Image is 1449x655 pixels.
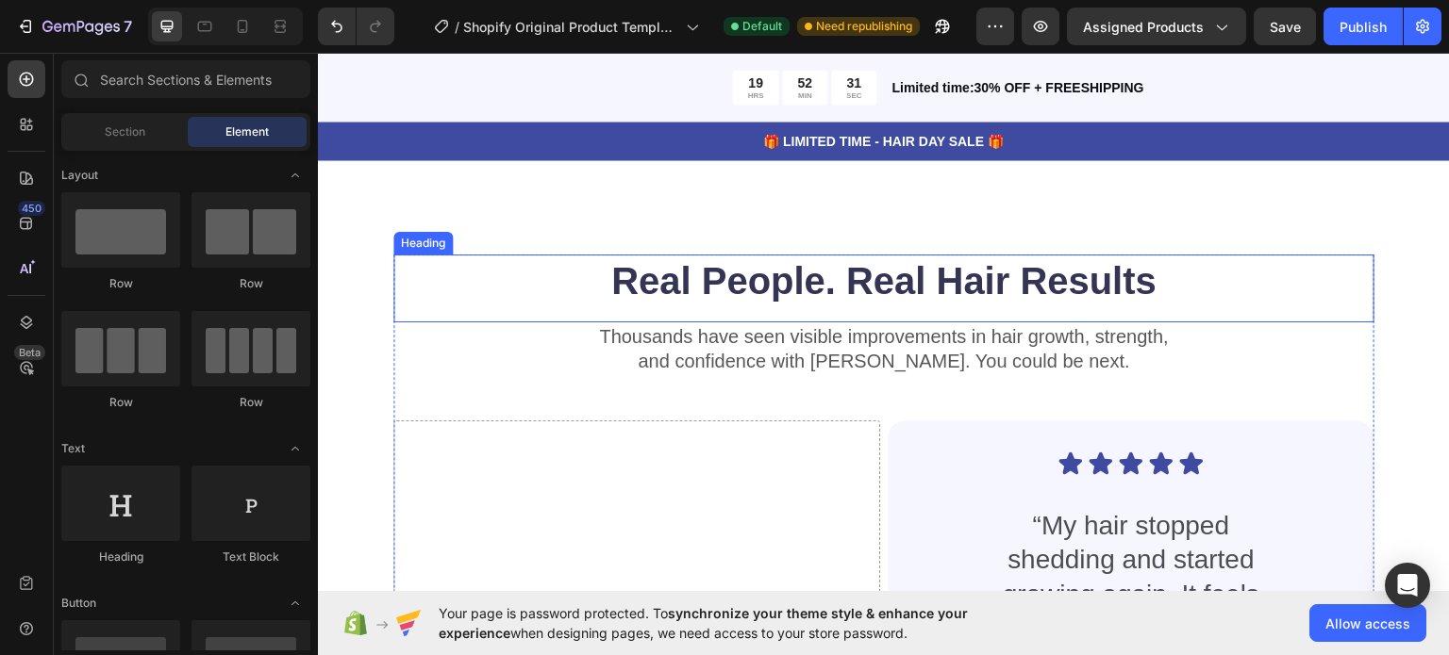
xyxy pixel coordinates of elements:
[1254,8,1316,45] button: Save
[1385,563,1430,608] div: Open Intercom Messenger
[225,123,269,140] span: Element
[742,18,782,35] span: Default
[61,275,180,292] div: Row
[124,15,132,38] p: 7
[318,8,394,45] div: Undo/Redo
[14,345,45,360] div: Beta
[816,18,912,35] span: Need republishing
[1340,17,1387,37] div: Publish
[105,123,145,140] span: Section
[318,53,1449,591] iframe: Design area
[280,588,310,618] span: Toggle open
[280,160,310,190] span: Toggle open
[192,275,310,292] div: Row
[61,595,96,612] span: Button
[1270,19,1301,35] span: Save
[61,60,310,98] input: Search Sections & Elements
[1324,8,1403,45] button: Publish
[1067,8,1246,45] button: Assigned Products
[1325,614,1410,633] span: Allow access
[463,17,678,37] span: Shopify Original Product Template
[192,549,310,565] div: Text Block
[280,434,310,464] span: Toggle open
[439,603,1041,643] span: Your page is password protected. To when designing pages, we need access to your store password.
[1309,604,1426,642] button: Allow access
[18,201,45,216] div: 450
[61,167,98,184] span: Layout
[455,17,459,37] span: /
[1083,17,1204,37] span: Assigned Products
[61,440,85,457] span: Text
[662,456,964,628] p: “My hair stopped shedding and started growing again. It feels thicker. Gemix really works!”
[8,8,141,45] button: 7
[61,394,180,411] div: Row
[192,394,310,411] div: Row
[439,605,968,641] span: synchronize your theme style & enhance your experience
[61,549,180,565] div: Heading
